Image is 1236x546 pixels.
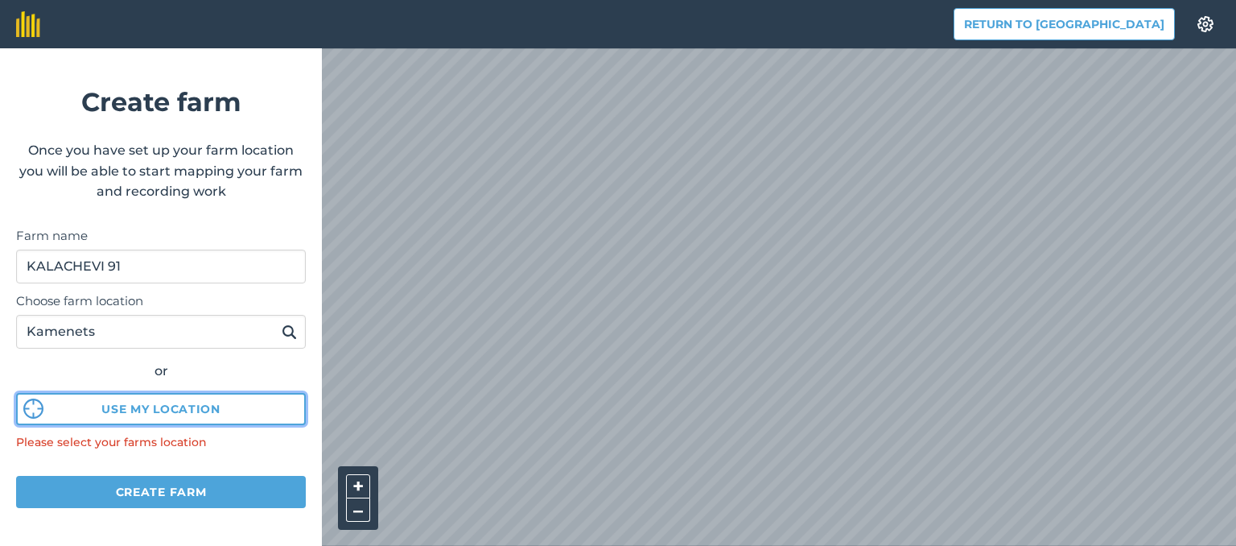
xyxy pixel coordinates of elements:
h1: Create farm [16,81,306,122]
button: Return to [GEOGRAPHIC_DATA] [954,8,1175,40]
button: Create farm [16,476,306,508]
input: Enter your farm’s address [16,315,306,349]
img: svg+xml;base64,PHN2ZyB4bWxucz0iaHR0cDovL3d3dy53My5vcmcvMjAwMC9zdmciIHdpZHRoPSIxOSIgaGVpZ2h0PSIyNC... [282,322,297,341]
img: fieldmargin Logo [16,11,40,37]
input: Farm name [16,250,306,283]
div: or [16,361,306,382]
img: svg%3e [23,399,43,419]
label: Farm name [16,226,306,246]
p: Once you have set up your farm location you will be able to start mapping your farm and recording... [16,140,306,202]
label: Choose farm location [16,292,306,311]
div: Please select your farms location [16,433,306,451]
button: – [346,498,370,522]
button: + [346,474,370,498]
button: Use my location [16,393,306,425]
img: A cog icon [1196,16,1215,32]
